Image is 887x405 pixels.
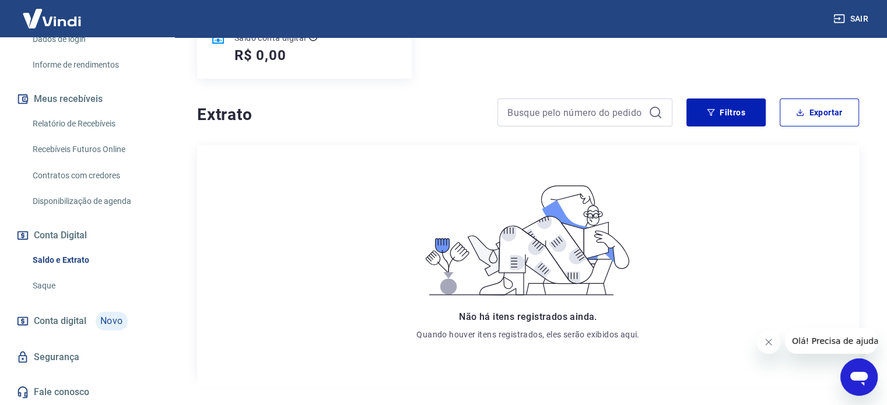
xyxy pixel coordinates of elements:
[234,32,306,44] p: Saldo conta digital
[7,8,98,17] span: Olá! Precisa de ajuda?
[785,328,878,354] iframe: Mensagem da empresa
[507,104,644,121] input: Busque pelo número do pedido
[28,112,160,136] a: Relatório de Recebíveis
[28,138,160,161] a: Recebíveis Futuros Online
[34,313,86,329] span: Conta digital
[780,98,859,126] button: Exportar
[14,86,160,112] button: Meus recebíveis
[14,344,160,370] a: Segurança
[28,189,160,213] a: Disponibilização de agenda
[840,358,878,396] iframe: Botão para abrir a janela de mensagens
[14,379,160,405] a: Fale conosco
[416,329,639,340] p: Quando houver itens registrados, eles serão exibidos aqui.
[14,223,160,248] button: Conta Digital
[28,274,160,298] a: Saque
[459,311,597,322] span: Não há itens registrados ainda.
[757,330,780,354] iframe: Fechar mensagem
[28,164,160,188] a: Contratos com credores
[686,98,766,126] button: Filtros
[831,8,873,30] button: Sair
[96,312,128,330] span: Novo
[197,103,483,126] h4: Extrato
[28,27,160,51] a: Dados de login
[234,46,286,65] h5: R$ 0,00
[14,307,160,335] a: Conta digitalNovo
[28,248,160,272] a: Saldo e Extrato
[28,53,160,77] a: Informe de rendimentos
[14,1,90,36] img: Vindi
